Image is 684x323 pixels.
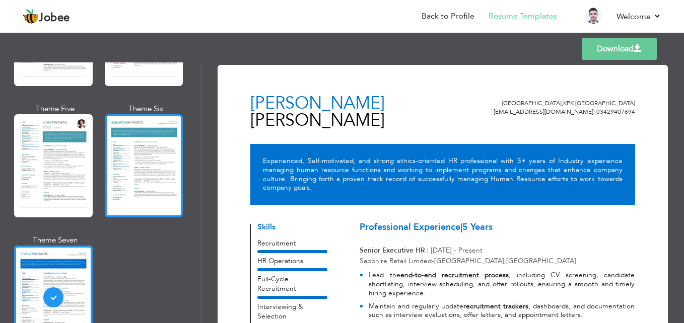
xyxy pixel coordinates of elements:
[504,256,506,266] span: ,
[369,302,635,319] p: Maintain and regularly update , dashboards, and documentation such as interview evaluations, offe...
[427,246,429,255] span: |
[400,270,509,280] strong: end-to-end recruitment process
[369,271,635,297] p: Lead the , including CV screening, candidate shortlisting, interview scheduling, and offer rollou...
[596,108,635,116] span: 03429407694
[617,11,661,23] a: Welcome
[494,108,595,116] span: [EMAIL_ADDRESS][DOMAIN_NAME]
[422,11,474,22] a: Back to Profile
[257,256,327,266] div: HR Operations
[257,223,327,232] h4: Skills
[39,13,70,24] span: Jobee
[431,246,483,255] span: [DATE] - Present
[585,8,601,24] img: Profile Img
[107,104,185,114] div: Theme Six
[562,99,563,107] span: ,
[582,38,657,60] a: Download
[360,222,635,232] h3: Professional Experience 5 Years
[489,11,557,22] a: Resume Templates
[250,92,385,115] span: [PERSON_NAME]
[360,246,425,255] span: Senior Executive HR
[250,109,385,132] span: [PERSON_NAME]
[23,9,70,25] a: Jobee
[16,235,95,246] div: Theme Seven
[432,256,434,266] span: -
[16,104,95,114] div: Theme Five
[593,108,595,116] span: |
[257,238,327,248] div: Recruitment
[263,156,623,192] p: Experienced, Self-motivated, and strong ethics-oriented HR professional with 5+ years of Industry...
[257,302,327,321] div: Interviewing & Selection
[460,221,462,233] span: |
[257,274,327,294] div: Full-Cycle Recruitment
[463,301,528,311] strong: recruitment trackers
[23,9,39,25] img: jobee.io
[360,256,635,266] p: Sapphire Retail Limited [GEOGRAPHIC_DATA] [GEOGRAPHIC_DATA]
[475,99,636,108] p: [GEOGRAPHIC_DATA] KPK [GEOGRAPHIC_DATA]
